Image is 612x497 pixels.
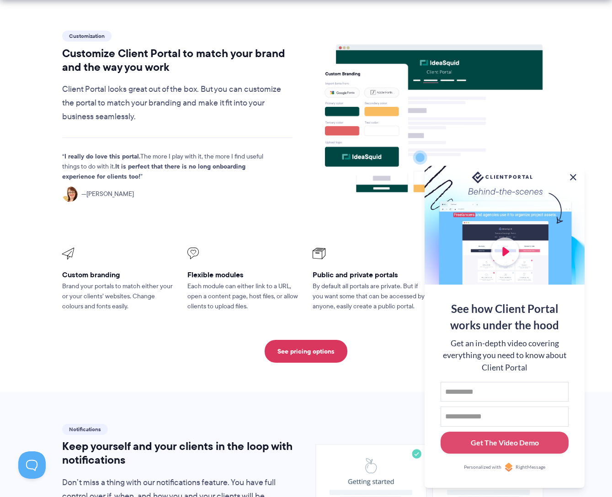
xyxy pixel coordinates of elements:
div: Get The Video Demo [471,437,539,448]
strong: It is perfect that there is no long onboarding experience for clients too! [62,161,245,181]
p: Client Portal looks great out of the box. But you can customize the portal to match your branding... [62,83,293,124]
a: Personalized withRightMessage [441,463,569,472]
p: Each module can either link to a URL, open a content page, host files, or allow clients to upload... [187,281,300,312]
span: RightMessage [516,464,545,471]
h2: Keep yourself and your clients in the loop with notifications [62,439,293,467]
p: Brand your portals to match either your or your clients’ websites. Change colours and fonts easily. [62,281,175,312]
iframe: Toggle Customer Support [18,451,46,479]
div: Get an in-depth video covering everything you need to know about Client Portal [441,338,569,374]
strong: I really do love this portal. [64,151,140,161]
a: See pricing options [265,340,347,363]
span: Personalized with [464,464,501,471]
h3: Custom branding [62,270,175,280]
img: Personalized with RightMessage [504,463,513,472]
div: See how Client Portal works under the hood [441,301,569,333]
span: [PERSON_NAME] [81,189,134,199]
p: By default all portals are private. But if you want some that can be accessed by anyone, easily c... [313,281,425,312]
span: Customization [62,31,112,42]
button: Get The Video Demo [441,432,569,454]
h2: Customize Client Portal to match your brand and the way you work [62,47,293,74]
h3: Flexible modules [187,270,300,280]
p: The more I play with it, the more I find useful things to do with it. [62,152,277,182]
h3: Public and private portals [313,270,425,280]
span: Notifications [62,424,108,435]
